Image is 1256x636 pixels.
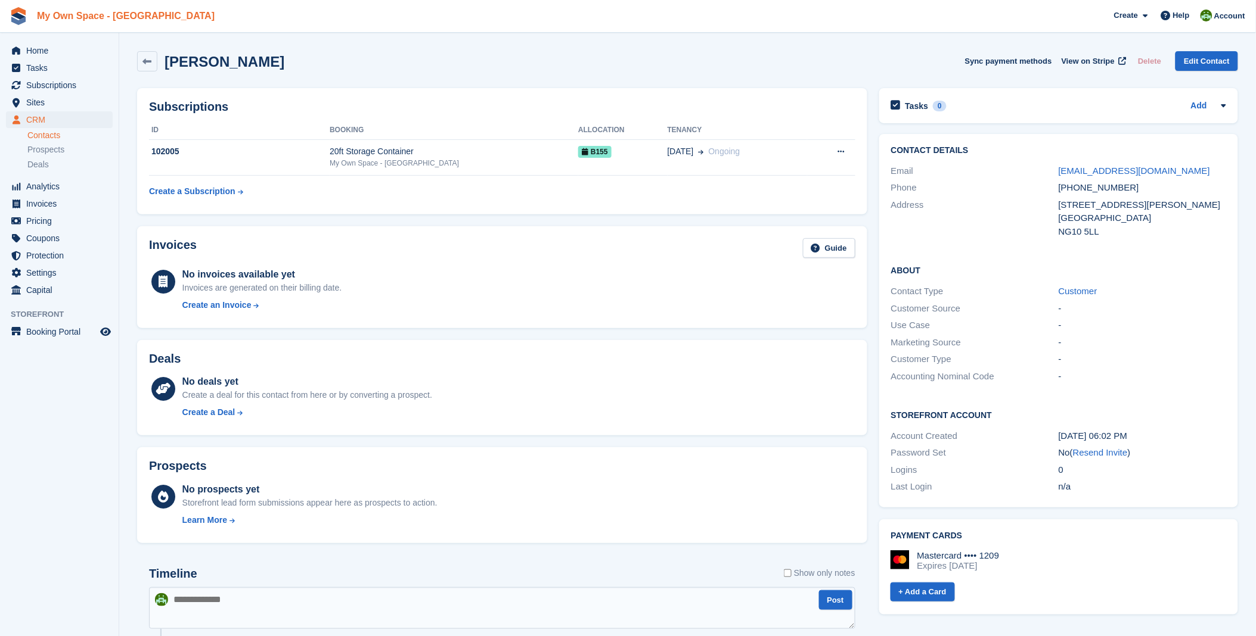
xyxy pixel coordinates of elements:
img: Keely [1201,10,1212,21]
a: Resend Invite [1073,447,1128,457]
a: Deals [27,158,113,171]
a: menu [6,323,113,340]
div: 0 [933,101,947,111]
a: Prospects [27,144,113,156]
div: Contact Type [891,285,1059,298]
h2: Contact Details [891,146,1226,155]
div: [GEOGRAPHIC_DATA] [1059,211,1226,225]
span: Coupons [26,230,98,247]
a: Preview store [98,325,113,339]
span: ( ) [1070,447,1131,457]
span: Deals [27,159,49,170]
span: B155 [578,146,612,158]
a: My Own Space - [GEOGRAPHIC_DATA] [32,6,219,26]
span: Capital [26,282,98,298]
div: Customer Type [891,353,1059,366]
span: Ongoing [709,146,740,156]
div: Mastercard •••• 1209 [917,550,1000,561]
h2: Tasks [905,101,929,111]
div: Create a deal for this contact from here or by converting a prospect. [182,389,432,401]
a: menu [6,178,113,195]
h2: [PERSON_NAME] [165,54,284,70]
div: No prospects yet [182,482,438,497]
h2: Deals [149,352,181,366]
div: Create a Subscription [149,185,235,198]
div: - [1059,319,1226,332]
div: Storefront lead form submissions appear here as prospects to action. [182,497,438,509]
div: No [1059,446,1226,460]
div: Customer Source [891,302,1059,316]
span: Home [26,42,98,59]
img: Keely [155,593,168,606]
div: 20ft Storage Container [330,145,578,158]
th: Allocation [578,121,667,140]
th: Booking [330,121,578,140]
h2: Payment cards [891,531,1226,541]
button: Sync payment methods [965,51,1052,71]
a: menu [6,282,113,298]
h2: Storefront Account [891,409,1226,420]
span: Create [1114,10,1138,21]
div: No invoices available yet [182,267,342,282]
div: [STREET_ADDRESS][PERSON_NAME] [1059,198,1226,212]
span: Protection [26,247,98,264]
div: Learn More [182,514,227,526]
div: Expires [DATE] [917,560,1000,571]
span: Help [1173,10,1190,21]
a: menu [6,195,113,212]
a: menu [6,213,113,229]
span: View on Stripe [1062,55,1115,67]
div: Marketing Source [891,336,1059,350]
a: + Add a Card [891,582,955,602]
h2: About [891,264,1226,276]
div: Email [891,164,1059,178]
div: - [1059,302,1226,316]
span: Booking Portal [26,323,98,340]
a: Learn More [182,514,438,526]
div: Address [891,198,1059,239]
input: Show only notes [784,567,792,579]
div: [PHONE_NUMBER] [1059,181,1226,195]
a: menu [6,60,113,76]
div: - [1059,336,1226,350]
div: NG10 5LL [1059,225,1226,239]
div: Use Case [891,319,1059,332]
div: 0 [1059,463,1226,477]
a: Create a Subscription [149,180,243,202]
div: No deals yet [182,375,432,389]
h2: Invoices [149,238,197,258]
div: n/a [1059,480,1226,494]
span: Subscriptions [26,77,98,93]
div: Accounting Nominal Code [891,370,1059,384]
img: stora-icon-8386f47178a22dfd0bd8f6a31ec36ba5ce8667c1dd55bd0f319d3a0aa187defe.svg [10,7,27,25]
div: Create a Deal [182,406,235,419]
a: [EMAIL_ADDRESS][DOMAIN_NAME] [1059,166,1210,176]
div: Invoices are generated on their billing date. [182,282,342,294]
span: Invoices [26,195,98,212]
a: menu [6,111,113,128]
a: Contacts [27,130,113,141]
span: [DATE] [668,145,694,158]
a: menu [6,230,113,247]
span: CRM [26,111,98,128]
h2: Prospects [149,459,207,473]
a: menu [6,77,113,93]
div: [DATE] 06:02 PM [1059,429,1226,443]
span: Analytics [26,178,98,195]
th: Tenancy [668,121,808,140]
div: - [1059,353,1226,366]
div: 102005 [149,145,330,158]
a: Customer [1059,286,1097,296]
span: Settings [26,264,98,281]
span: Pricing [26,213,98,229]
a: Create a Deal [182,406,432,419]
div: Logins [891,463,1059,477]
a: menu [6,42,113,59]
a: Create an Invoice [182,299,342,311]
span: Storefront [11,308,119,320]
div: Last Login [891,480,1059,494]
a: View on Stripe [1057,51,1129,71]
label: Show only notes [784,567,855,579]
span: Tasks [26,60,98,76]
a: menu [6,247,113,264]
